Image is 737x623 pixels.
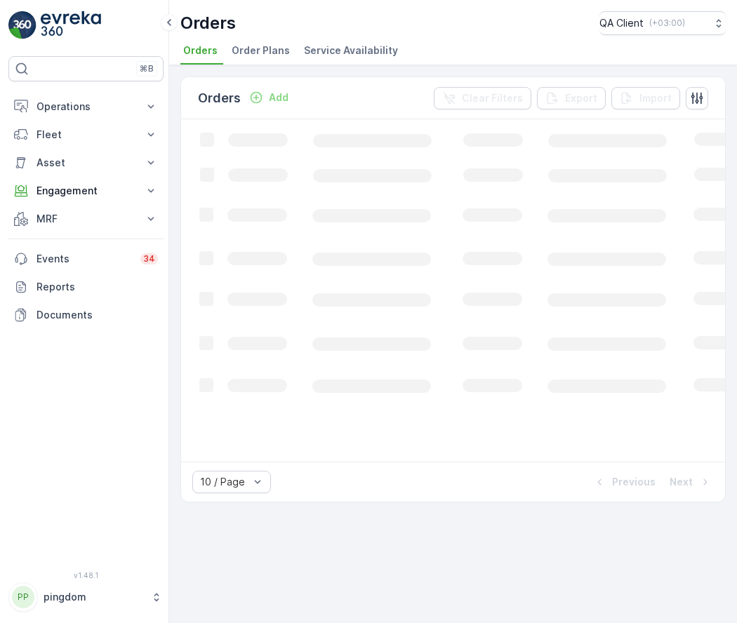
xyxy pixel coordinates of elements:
[36,308,158,322] p: Documents
[41,11,101,39] img: logo_light-DOdMpM7g.png
[8,121,164,149] button: Fleet
[8,582,164,612] button: PPpingdom
[611,87,680,109] button: Import
[649,18,685,29] p: ( +03:00 )
[36,212,135,226] p: MRF
[599,16,644,30] p: QA Client
[198,88,241,108] p: Orders
[462,91,523,105] p: Clear Filters
[670,475,693,489] p: Next
[537,87,606,109] button: Export
[8,149,164,177] button: Asset
[434,87,531,109] button: Clear Filters
[8,205,164,233] button: MRF
[232,43,290,58] span: Order Plans
[12,586,34,608] div: PP
[8,301,164,329] a: Documents
[180,12,236,34] p: Orders
[269,91,288,105] p: Add
[612,475,656,489] p: Previous
[599,11,726,35] button: QA Client(+03:00)
[36,156,135,170] p: Asset
[36,184,135,198] p: Engagement
[8,245,164,273] a: Events34
[304,43,398,58] span: Service Availability
[44,590,144,604] p: pingdom
[668,474,714,490] button: Next
[8,11,36,39] img: logo
[591,474,657,490] button: Previous
[36,252,132,266] p: Events
[36,100,135,114] p: Operations
[244,89,294,106] button: Add
[140,63,154,74] p: ⌘B
[8,273,164,301] a: Reports
[8,571,164,580] span: v 1.48.1
[639,91,672,105] p: Import
[143,253,155,264] p: 34
[36,128,135,142] p: Fleet
[565,91,597,105] p: Export
[36,280,158,294] p: Reports
[8,177,164,205] button: Engagement
[8,93,164,121] button: Operations
[183,43,218,58] span: Orders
